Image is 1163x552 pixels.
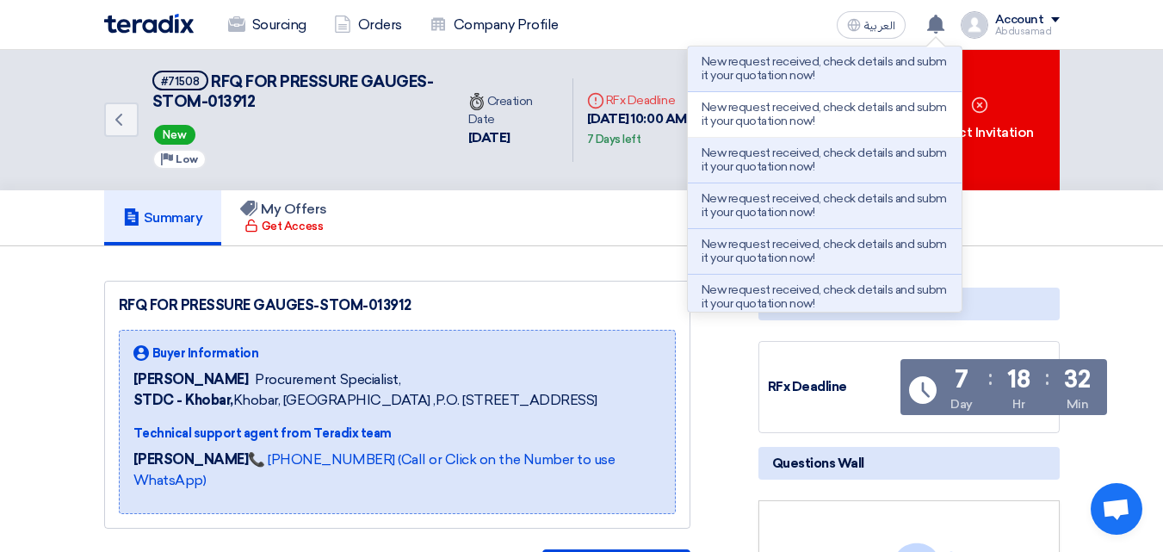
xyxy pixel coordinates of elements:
div: Creation Date [468,92,559,128]
b: STDC - Khobar, [133,392,233,408]
strong: [PERSON_NAME] [133,451,249,468]
span: [PERSON_NAME] [133,369,249,390]
div: 7 Days left [587,131,641,148]
span: Procurement Specialist, [255,369,400,390]
div: Abdusamad [995,27,1060,36]
p: New request received, check details and submit your quotation now! [702,55,948,83]
div: Account [995,13,1044,28]
p: New request received, check details and submit your quotation now! [702,101,948,128]
div: : [1045,363,1049,394]
div: 7 [955,368,968,392]
div: Reject Invitation [905,50,1060,190]
img: Teradix logo [104,14,194,34]
a: Company Profile [416,6,572,44]
a: My Offers Get Access [221,190,346,245]
div: 32 [1064,368,1090,392]
span: Khobar, [GEOGRAPHIC_DATA] ,P.O. [STREET_ADDRESS] [133,390,597,411]
span: Low [176,153,198,165]
a: Summary [104,190,222,245]
p: New request received, check details and submit your quotation now! [702,192,948,220]
div: Day [950,395,973,413]
div: Open chat [1091,483,1142,535]
div: RFQ FOR PRESSURE GAUGES-STOM-013912 [119,295,676,316]
div: [DATE] [468,128,559,148]
div: RFx Deadline [587,91,736,109]
span: العربية [864,20,895,32]
h5: My Offers [240,201,327,218]
img: profile_test.png [961,11,988,39]
a: Sourcing [214,6,320,44]
div: Technical support agent from Teradix team [133,425,661,443]
p: New request received, check details and submit your quotation now! [702,146,948,174]
span: Buyer Information [152,344,259,363]
div: Min [1067,395,1089,413]
div: Get Access [244,218,323,235]
div: : [988,363,993,394]
div: Hr [1012,395,1024,413]
p: New request received, check details and submit your quotation now! [702,238,948,265]
span: New [154,125,195,145]
span: RFQ FOR PRESSURE GAUGES-STOM-013912 [152,72,434,111]
p: New request received, check details and submit your quotation now! [702,283,948,311]
a: 📞 [PHONE_NUMBER] (Call or Click on the Number to use WhatsApp) [133,451,616,488]
button: العربية [837,11,906,39]
div: RFx Deadline [768,377,897,397]
div: 18 [1007,368,1030,392]
a: Orders [320,6,416,44]
div: [DATE] 10:00 AM [587,109,736,148]
div: #71508 [161,76,200,87]
h5: RFQ FOR PRESSURE GAUGES-STOM-013912 [152,71,434,113]
span: Questions Wall [772,454,864,473]
h5: Summary [123,209,203,226]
